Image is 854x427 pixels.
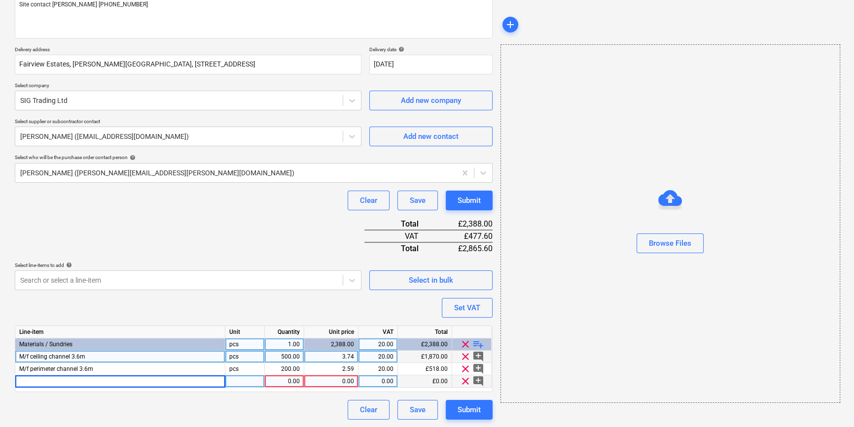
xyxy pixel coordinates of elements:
[369,127,493,146] button: Add new contact
[403,130,459,143] div: Add new contact
[434,230,492,242] div: £477.60
[15,326,225,338] div: Line-item
[269,351,300,363] div: 500.00
[304,326,358,338] div: Unit price
[398,375,452,388] div: £0.00
[269,375,300,388] div: 0.00
[460,338,471,350] span: clear
[398,326,452,338] div: Total
[458,403,481,416] div: Submit
[15,55,361,74] input: Delivery address
[398,351,452,363] div: £1,870.00
[369,46,493,53] div: Delivery date
[308,338,354,351] div: 2,388.00
[397,191,438,210] button: Save
[409,274,453,287] div: Select in bulk
[369,270,493,290] button: Select in bulk
[362,338,393,351] div: 20.00
[434,218,492,230] div: £2,388.00
[637,233,704,253] button: Browse Files
[15,46,361,55] p: Delivery address
[472,338,484,350] span: playlist_add
[348,191,390,210] button: Clear
[15,262,361,268] div: Select line-items to add
[362,375,393,388] div: 0.00
[446,400,493,420] button: Submit
[128,155,136,161] span: help
[364,230,434,242] div: VAT
[15,118,361,127] p: Select supplier or subcontractor contact
[364,218,434,230] div: Total
[15,154,493,161] div: Select who will be the purchase order contact person
[472,351,484,362] span: add_comment
[805,380,854,427] iframe: Chat Widget
[442,298,493,318] button: Set VAT
[434,242,492,254] div: £2,865.60
[410,403,426,416] div: Save
[398,363,452,375] div: £518.00
[401,94,461,107] div: Add new company
[397,400,438,420] button: Save
[308,363,354,375] div: 2.59
[364,242,434,254] div: Total
[472,375,484,387] span: add_comment
[15,82,361,91] p: Select company
[410,194,426,207] div: Save
[472,363,484,375] span: add_comment
[19,353,85,360] span: M/f ceiling channel 3.6m
[500,44,840,403] div: Browse Files
[19,365,93,372] span: M/f perimeter channel 3.6m
[458,194,481,207] div: Submit
[460,363,471,375] span: clear
[360,403,377,416] div: Clear
[360,194,377,207] div: Clear
[454,301,480,314] div: Set VAT
[225,326,265,338] div: Unit
[362,351,393,363] div: 20.00
[308,375,354,388] div: 0.00
[225,351,265,363] div: pcs
[649,237,691,250] div: Browse Files
[269,363,300,375] div: 200.00
[64,262,72,268] span: help
[269,338,300,351] div: 1.00
[19,341,72,348] span: Materials / Sundries
[358,326,398,338] div: VAT
[265,326,304,338] div: Quantity
[369,91,493,110] button: Add new company
[225,338,265,351] div: pcs
[225,363,265,375] div: pcs
[396,46,404,52] span: help
[446,191,493,210] button: Submit
[348,400,390,420] button: Clear
[460,375,471,387] span: clear
[398,338,452,351] div: £2,388.00
[369,55,493,74] input: Delivery date not specified
[504,19,516,31] span: add
[308,351,354,363] div: 3.74
[460,351,471,362] span: clear
[362,363,393,375] div: 20.00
